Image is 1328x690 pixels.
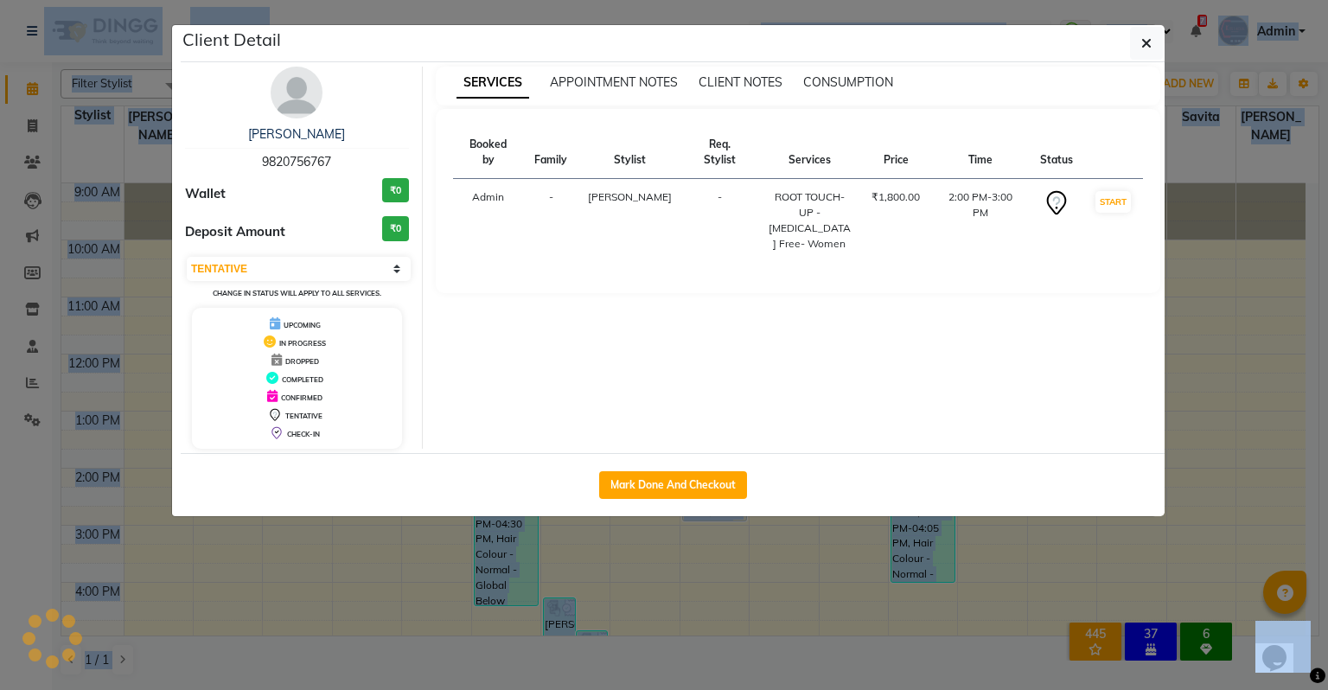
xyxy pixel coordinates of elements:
span: COMPLETED [282,375,323,384]
button: Mark Done And Checkout [599,471,747,499]
td: - [682,179,757,263]
h5: Client Detail [182,27,281,53]
small: Change in status will apply to all services. [213,289,381,297]
div: ₹1,800.00 [871,189,920,205]
iframe: chat widget [1255,621,1311,673]
span: CONSUMPTION [803,74,893,90]
span: APPOINTMENT NOTES [550,74,678,90]
span: DROPPED [285,357,319,366]
a: [PERSON_NAME] [248,126,345,142]
td: - [524,179,578,263]
h3: ₹0 [382,216,409,241]
h3: ₹0 [382,178,409,203]
span: IN PROGRESS [279,339,326,348]
img: avatar [271,67,322,118]
th: Req. Stylist [682,126,757,179]
span: SERVICES [456,67,529,99]
th: Time [930,126,1030,179]
span: Deposit Amount [185,222,285,242]
span: Wallet [185,184,226,204]
td: Admin [453,179,525,263]
span: TENTATIVE [285,412,322,420]
td: 2:00 PM-3:00 PM [930,179,1030,263]
th: Family [524,126,578,179]
span: UPCOMING [284,321,321,329]
th: Status [1030,126,1083,179]
span: CLIENT NOTES [699,74,782,90]
th: Stylist [578,126,682,179]
span: 9820756767 [262,154,331,169]
th: Booked by [453,126,525,179]
span: [PERSON_NAME] [588,190,672,203]
span: CONFIRMED [281,393,322,402]
th: Price [861,126,930,179]
div: ROOT TOUCH-UP - [MEDICAL_DATA] Free- Women [768,189,851,252]
span: CHECK-IN [287,430,320,438]
th: Services [757,126,861,179]
button: START [1095,191,1131,213]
